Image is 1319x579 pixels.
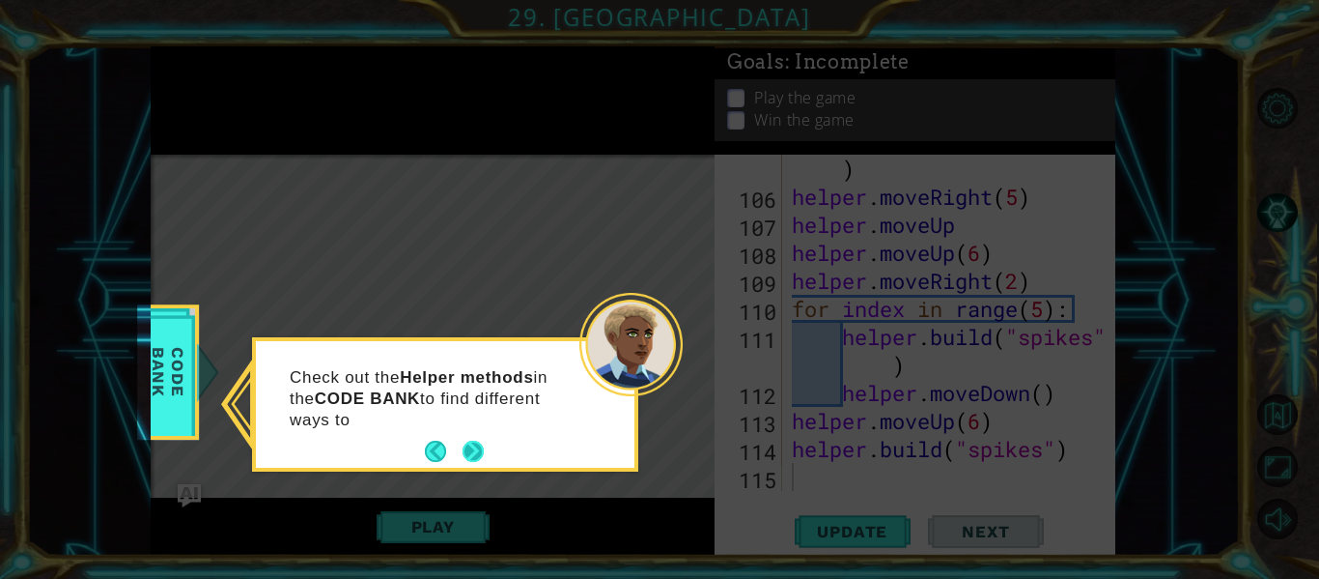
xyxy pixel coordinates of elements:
span: Code Bank [143,317,193,428]
p: Check out the in the to find different ways to [290,367,578,431]
button: Back [425,441,463,462]
strong: CODE BANK [315,390,420,408]
button: Next [463,441,484,462]
strong: Helper methods [400,368,533,387]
